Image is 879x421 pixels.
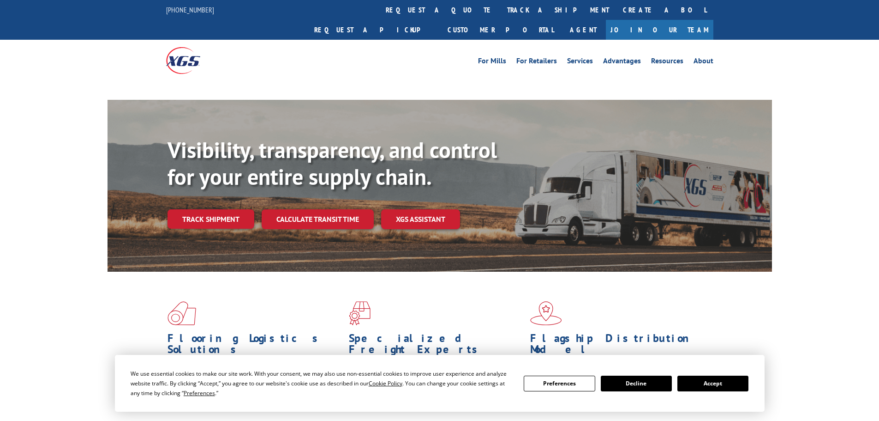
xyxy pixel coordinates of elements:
[167,301,196,325] img: xgs-icon-total-supply-chain-intelligence-red
[677,376,748,391] button: Accept
[381,209,460,229] a: XGS ASSISTANT
[561,20,606,40] a: Agent
[349,301,371,325] img: xgs-icon-focused-on-flooring-red
[651,57,683,67] a: Resources
[167,333,342,360] h1: Flooring Logistics Solutions
[524,376,595,391] button: Preferences
[166,5,214,14] a: [PHONE_NUMBER]
[530,333,705,360] h1: Flagship Distribution Model
[115,355,765,412] div: Cookie Consent Prompt
[441,20,561,40] a: Customer Portal
[516,57,557,67] a: For Retailers
[601,376,672,391] button: Decline
[167,135,497,191] b: Visibility, transparency, and control for your entire supply chain.
[349,333,523,360] h1: Specialized Freight Experts
[530,301,562,325] img: xgs-icon-flagship-distribution-model-red
[131,369,513,398] div: We use essential cookies to make our site work. With your consent, we may also use non-essential ...
[184,389,215,397] span: Preferences
[262,209,374,229] a: Calculate transit time
[307,20,441,40] a: Request a pickup
[606,20,713,40] a: Join Our Team
[167,209,254,229] a: Track shipment
[369,379,402,387] span: Cookie Policy
[567,57,593,67] a: Services
[478,57,506,67] a: For Mills
[603,57,641,67] a: Advantages
[694,57,713,67] a: About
